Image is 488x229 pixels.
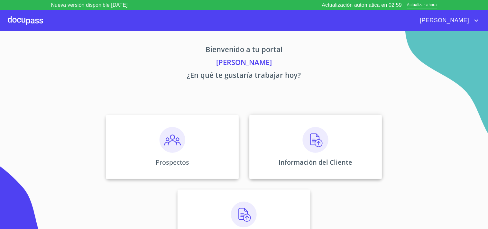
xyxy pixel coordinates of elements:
[46,44,442,57] p: Bienvenido a tu portal
[160,127,185,153] img: prospectos.png
[279,158,353,167] p: Información del Cliente
[303,127,328,153] img: carga.png
[231,202,257,227] img: carga.png
[322,1,402,9] p: Actualización automatica en 02:59
[415,15,480,26] button: account of current user
[51,1,128,9] p: Nueva versión disponible [DATE]
[407,2,437,9] span: Actualizar ahora
[415,15,473,26] span: [PERSON_NAME]
[156,158,189,167] p: Prospectos
[46,70,442,83] p: ¿En qué te gustaría trabajar hoy?
[46,57,442,70] p: [PERSON_NAME]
